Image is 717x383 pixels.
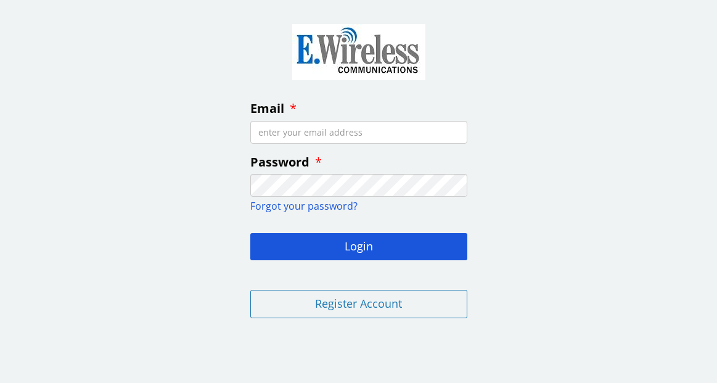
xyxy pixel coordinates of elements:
button: Register Account [250,290,467,318]
span: Password [250,154,309,170]
input: enter your email address [250,121,467,144]
button: Login [250,233,467,260]
a: Forgot your password? [250,199,358,213]
span: Email [250,100,284,117]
